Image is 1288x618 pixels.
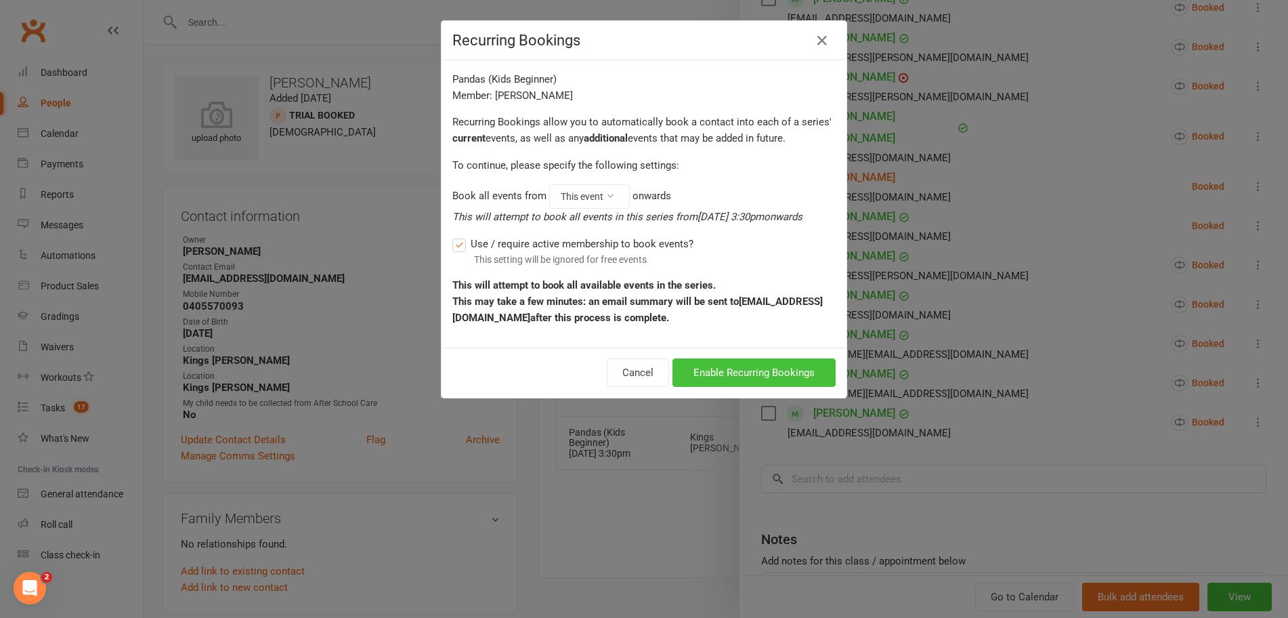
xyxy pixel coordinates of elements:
button: This event [549,184,630,209]
strong: current [452,132,486,144]
strong: additional [584,132,628,144]
span: Use / require active membership to book events? [471,236,693,250]
div: Pandas (Kids Beginner) [452,71,836,87]
button: Enable Recurring Bookings [672,358,836,387]
div: Member : [PERSON_NAME] [442,60,846,348]
div: Book all events from onwards [452,184,836,225]
div: This will attempt to book all events in this series from [DATE] 3:30pm onwards [452,209,836,225]
span: 2 [41,572,52,583]
iframe: Intercom live chat [14,572,46,604]
div: This setting will be ignored for free events [474,252,836,267]
strong: This will attempt to book all available events in the series. [452,279,716,291]
h4: Recurring Bookings [452,32,836,49]
p: To continue, please specify the following settings: [452,157,836,173]
button: Cancel [607,358,669,387]
a: Close [811,30,833,52]
p: Recurring Bookings allow you to automatically book a contact into each of a series' events, as we... [452,114,836,146]
strong: This may take a few minutes: an email summary will be sent to [EMAIL_ADDRESS][DOMAIN_NAME] after ... [452,295,823,324]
